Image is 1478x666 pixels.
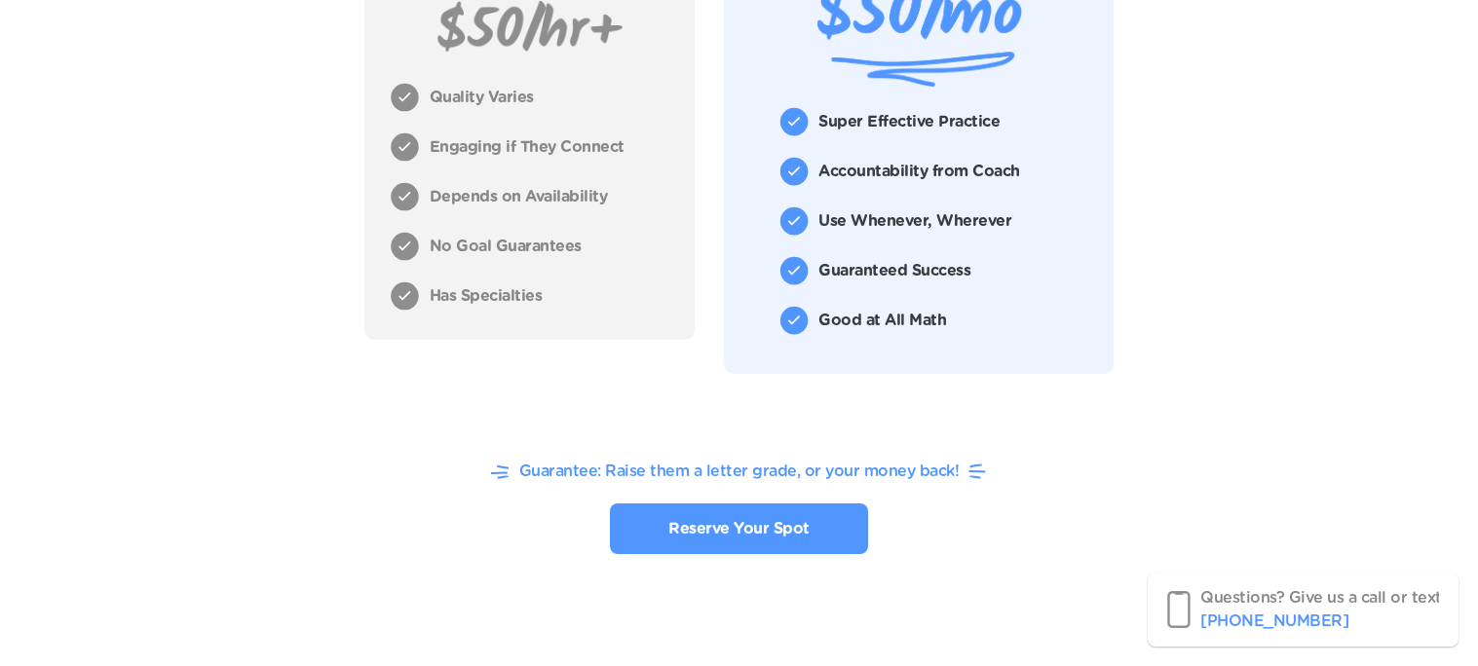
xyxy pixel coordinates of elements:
[430,185,608,208] p: Depends on Availability
[668,517,810,540] p: Reserve Your Spot
[430,86,534,109] p: Quality Varies
[1200,586,1446,610] p: Questions? Give us a call or text!
[818,110,1000,133] p: Super Effective Practice
[519,460,960,483] p: Guarantee: Raise them a letter grade, or your money back!
[818,209,1011,233] p: Use Whenever, Wherever
[818,259,970,282] p: Guaranteed Success
[430,135,625,159] p: Engaging if They Connect
[818,160,1020,183] p: Accountability from Coach
[1200,610,1348,633] p: ‪[PHONE_NUMBER]‬
[430,284,543,308] p: Has Specialties
[430,235,582,258] p: No Goal Guarantees
[818,309,946,332] p: Good at All Math
[1148,573,1459,647] a: Questions? Give us a call or text!‪[PHONE_NUMBER]‬
[610,503,868,554] a: Reserve Your Spot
